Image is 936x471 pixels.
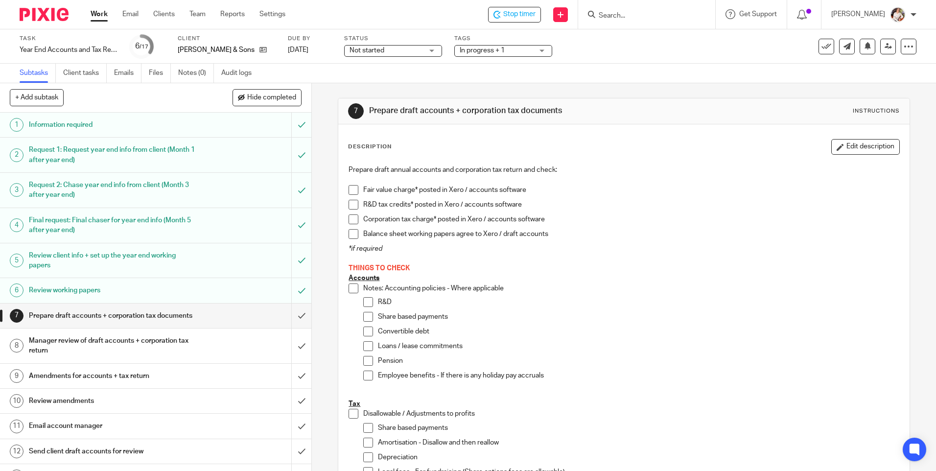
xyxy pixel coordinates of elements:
[10,118,23,132] div: 1
[178,64,214,83] a: Notes (0)
[853,107,900,115] div: Instructions
[349,275,379,282] u: Accounts
[10,254,23,267] div: 5
[10,339,23,353] div: 8
[20,8,69,21] img: Pixie
[29,333,197,358] h1: Manager review of draft accounts + corporation tax return
[135,41,148,52] div: 6
[29,283,197,298] h1: Review working papers
[29,419,197,433] h1: Email account manager
[739,11,777,18] span: Get Support
[29,369,197,383] h1: Amendments for accounts + tax return
[29,444,197,459] h1: Send client draft accounts for review
[348,143,392,151] p: Description
[378,371,899,380] p: Employee benefits - If there is any holiday pay accruals
[349,165,899,175] p: Prepare draft annual accounts and corporation tax return and check:
[220,9,245,19] a: Reports
[29,178,197,203] h1: Request 2: Chase year end info from client (Month 3 after year end)
[233,89,302,106] button: Hide completed
[178,45,255,55] p: [PERSON_NAME] & Sons
[454,35,552,43] label: Tags
[378,312,899,322] p: Share based payments
[140,44,148,49] small: /17
[460,47,505,54] span: In progress + 1
[349,400,360,407] u: Tax
[378,438,899,447] p: Amortisation - Disallow and then reallow
[178,35,276,43] label: Client
[153,9,175,19] a: Clients
[350,47,384,54] span: Not started
[29,118,197,132] h1: Information required
[63,64,107,83] a: Client tasks
[288,47,308,53] span: [DATE]
[890,7,906,23] img: Kayleigh%20Henson.jpeg
[10,420,23,433] div: 11
[10,394,23,408] div: 10
[29,142,197,167] h1: Request 1: Request year end info from client (Month 1 after year end)
[259,9,285,19] a: Settings
[378,327,899,336] p: Convertible debt
[369,106,645,116] h1: Prepare draft accounts + corporation tax documents
[10,218,23,232] div: 4
[221,64,259,83] a: Audit logs
[29,308,197,323] h1: Prepare draft accounts + corporation tax documents
[503,9,536,20] span: Stop timer
[363,200,899,210] p: R&D tax credits* posted in Xero / accounts software
[831,139,900,155] button: Edit description
[831,9,885,19] p: [PERSON_NAME]
[488,7,541,23] div: Thorne & Sons - Year End Accounts and Tax Return
[114,64,141,83] a: Emails
[378,341,899,351] p: Loans / lease commitments
[189,9,206,19] a: Team
[344,35,442,43] label: Status
[122,9,139,19] a: Email
[349,245,382,252] em: *if required
[378,356,899,366] p: Pension
[378,452,899,462] p: Depreciation
[378,297,899,307] p: R&D
[363,283,899,293] p: Notes: Accounting policies - Where applicable
[149,64,171,83] a: Files
[10,89,64,106] button: + Add subtask
[363,214,899,224] p: Corporation tax charge* posted in Xero / accounts software
[378,423,899,433] p: Share based payments
[363,229,899,239] p: Balance sheet working papers agree to Xero / draft accounts
[10,369,23,383] div: 9
[29,394,197,408] h1: Review amendments
[20,35,117,43] label: Task
[349,265,410,272] span: THINGS TO CHECK
[363,409,899,419] p: Disallowable / Adjustments to profits
[10,148,23,162] div: 2
[598,12,686,21] input: Search
[288,35,332,43] label: Due by
[10,283,23,297] div: 6
[10,183,23,197] div: 3
[29,248,197,273] h1: Review client info + set up the year end working papers
[20,64,56,83] a: Subtasks
[348,103,364,119] div: 7
[91,9,108,19] a: Work
[10,309,23,323] div: 7
[29,213,197,238] h1: Final request: Final chaser for year end info (Month 5 after year end)
[10,445,23,458] div: 12
[20,45,117,55] div: Year End Accounts and Tax Return
[363,185,899,195] p: Fair value charge* posted in Xero / accounts software
[247,94,296,102] span: Hide completed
